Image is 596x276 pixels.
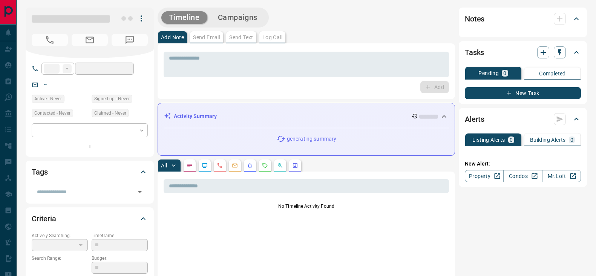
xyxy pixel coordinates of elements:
div: Criteria [32,210,148,228]
h2: Tasks [465,46,484,58]
a: -- [44,81,47,87]
p: Budget: [92,255,148,262]
span: Active - Never [34,95,62,103]
button: Open [135,187,145,197]
button: Campaigns [210,11,265,24]
p: Building Alerts [530,137,566,143]
p: Actively Searching: [32,232,88,239]
p: -- - -- [32,262,88,274]
h2: Tags [32,166,47,178]
svg: Notes [187,163,193,169]
svg: Lead Browsing Activity [202,163,208,169]
svg: Listing Alerts [247,163,253,169]
h2: Criteria [32,213,56,225]
span: No Number [112,34,148,46]
h2: Alerts [465,113,484,125]
span: Signed up - Never [94,95,130,103]
svg: Requests [262,163,268,169]
p: Pending [478,71,499,76]
h2: Notes [465,13,484,25]
a: Property [465,170,504,182]
button: Timeline [161,11,207,24]
p: 0 [510,137,513,143]
p: generating summary [287,135,336,143]
p: Search Range: [32,255,88,262]
p: Activity Summary [174,112,217,120]
div: Activity Summary [164,109,449,123]
svg: Calls [217,163,223,169]
a: Condos [503,170,542,182]
div: Alerts [465,110,581,128]
span: No Number [32,34,68,46]
button: New Task [465,87,581,99]
div: Tasks [465,43,581,61]
svg: Emails [232,163,238,169]
p: Timeframe: [92,232,148,239]
div: Notes [465,10,581,28]
svg: Agent Actions [292,163,298,169]
span: Contacted - Never [34,109,70,117]
div: Tags [32,163,148,181]
p: Completed [539,71,566,76]
p: 0 [570,137,573,143]
p: Add Note [161,35,184,40]
p: All [161,163,167,168]
a: Mr.Loft [542,170,581,182]
p: New Alert: [465,160,581,168]
svg: Opportunities [277,163,283,169]
span: No Email [72,34,108,46]
p: 0 [503,71,506,76]
p: Listing Alerts [472,137,505,143]
span: Claimed - Never [94,109,126,117]
p: No Timeline Activity Found [164,203,449,210]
